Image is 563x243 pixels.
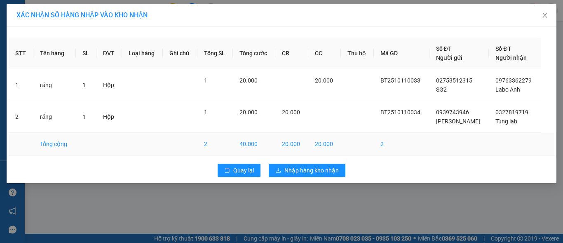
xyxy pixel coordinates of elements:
[275,38,308,69] th: CR
[495,77,532,84] span: 09763362279
[63,42,123,53] td: CC:
[82,113,86,120] span: 1
[275,168,281,174] span: download
[118,57,122,66] span: 1
[275,133,308,156] td: 20.000
[74,43,77,51] span: 0
[233,166,254,175] span: Quay lại
[96,69,122,101] td: Hộp
[341,38,374,69] th: Thu hộ
[3,42,63,53] td: CR:
[9,101,33,133] td: 2
[495,54,527,61] span: Người nhận
[233,38,275,69] th: Tổng cước
[64,27,101,35] span: 0945379839
[3,57,44,65] span: 1 - Hộp (răng)
[495,118,517,125] span: Tùng lab
[13,43,33,51] span: 40.000
[380,109,420,116] span: BT2510110034
[218,164,260,177] button: rollbackQuay lại
[436,118,480,125] span: [PERSON_NAME]
[3,27,40,35] span: 0976297179
[9,69,33,101] td: 1
[436,45,452,52] span: Số ĐT
[436,54,462,61] span: Người gửi
[495,45,511,52] span: Số ĐT
[3,18,31,26] span: Labo anh
[81,9,104,17] span: Bến Tre
[374,38,429,69] th: Mã GD
[436,86,447,93] span: SG2
[308,133,341,156] td: 20.000
[23,9,45,17] span: Quận 5
[308,38,341,69] th: CC
[33,38,75,69] th: Tên hàng
[122,38,163,69] th: Loại hàng
[76,38,96,69] th: SL
[33,133,75,156] td: Tổng cộng
[284,166,339,175] span: Nhập hàng kho nhận
[239,109,258,116] span: 20.000
[163,38,197,69] th: Ghi chú
[16,11,148,19] span: XÁC NHẬN SỐ HÀNG NHẬP VÀO KHO NHẬN
[269,164,345,177] button: downloadNhập hàng kho nhận
[33,69,75,101] td: răng
[9,38,33,69] th: STT
[533,4,556,27] button: Close
[380,77,420,84] span: BT2510110033
[197,38,233,69] th: Tổng SL
[282,109,300,116] span: 20.000
[204,109,207,116] span: 1
[495,86,520,93] span: Labo Anh
[495,109,528,116] span: 0327819719
[33,101,75,133] td: răng
[239,77,258,84] span: 20.000
[64,9,122,17] p: Nhận:
[96,38,122,69] th: ĐVT
[315,77,333,84] span: 20.000
[224,168,230,174] span: rollback
[108,57,118,65] span: SL:
[204,77,207,84] span: 1
[436,109,469,116] span: 0939743946
[96,101,122,133] td: Hộp
[436,77,472,84] span: 02753512315
[3,9,63,17] p: Gửi từ:
[374,133,429,156] td: 2
[197,133,233,156] td: 2
[82,82,86,88] span: 1
[233,133,275,156] td: 40.000
[64,18,80,26] span: SG12
[542,12,548,19] span: close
